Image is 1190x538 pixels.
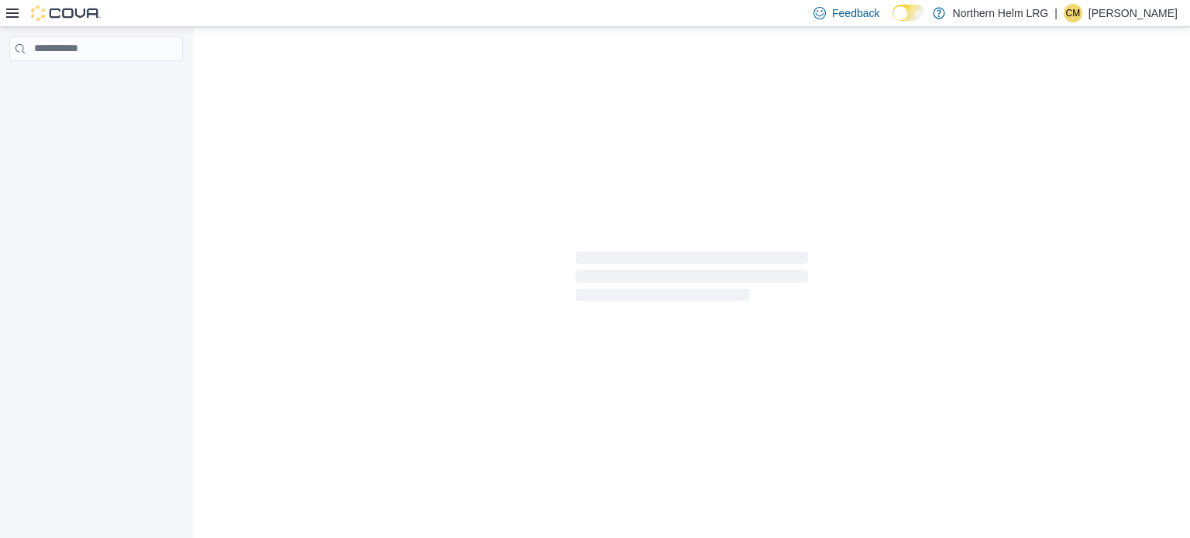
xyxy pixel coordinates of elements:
span: Feedback [832,5,879,21]
p: Northern Helm LRG [953,4,1049,22]
input: Dark Mode [892,5,925,21]
nav: Complex example [9,64,183,101]
p: | [1054,4,1058,22]
span: Loading [576,255,808,304]
p: [PERSON_NAME] [1089,4,1178,22]
div: Courtney Metson [1064,4,1082,22]
img: Cova [31,5,101,21]
span: CM [1066,4,1081,22]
